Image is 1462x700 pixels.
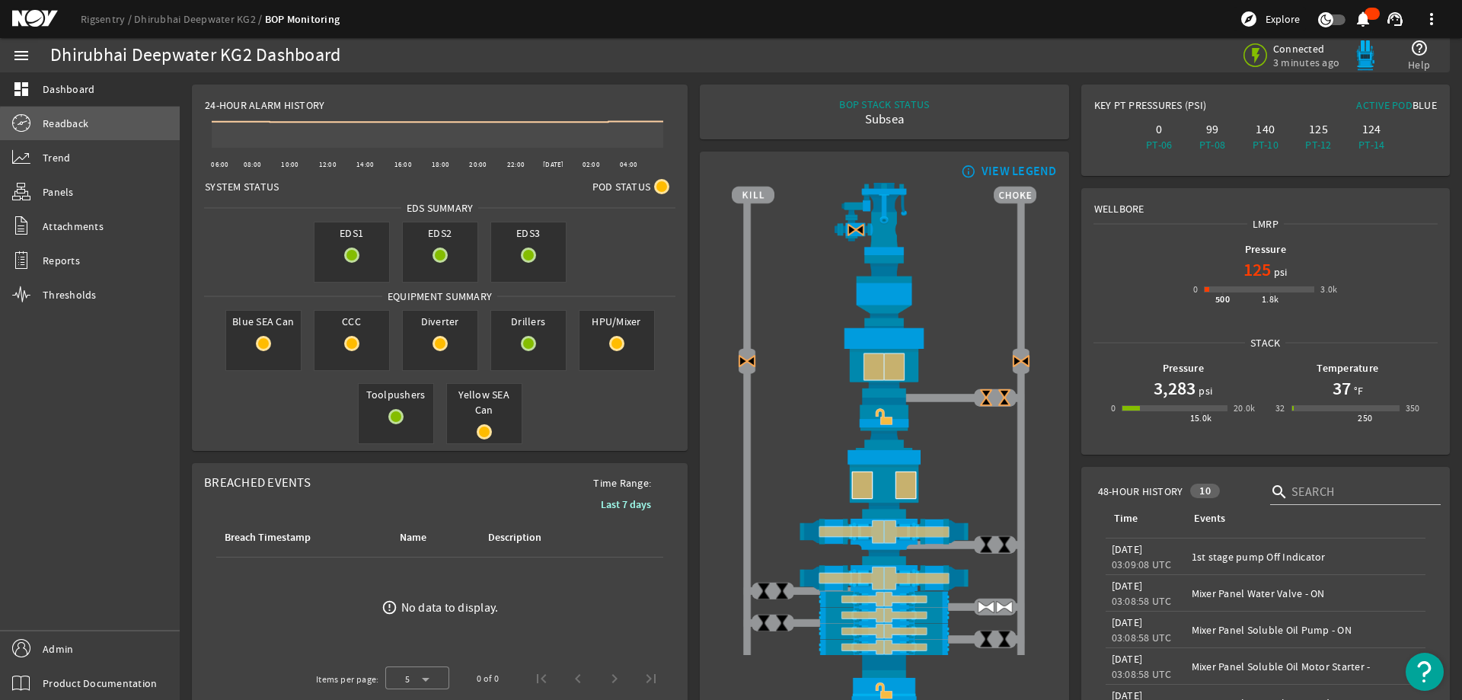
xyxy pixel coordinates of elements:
[1112,594,1172,608] legacy-datetime-component: 03:08:58 UTC
[1350,40,1381,71] img: Bluepod.svg
[755,582,773,600] img: ValveClose.png
[1320,282,1338,297] div: 3.0k
[1406,401,1420,416] div: 350
[1094,97,1266,119] div: Key PT Pressures (PSI)
[1271,264,1288,280] span: psi
[839,112,929,127] div: Subsea
[1190,411,1212,426] div: 15.0k
[1194,510,1225,527] div: Events
[1273,42,1339,56] span: Connected
[265,12,340,27] a: BOP Monitoring
[732,519,1036,545] img: ShearRamCloseBlock.png
[491,222,566,244] span: EDS3
[488,529,541,546] div: Description
[359,384,433,405] span: Toolpushers
[1247,216,1284,232] span: LMRP
[43,641,73,657] span: Admin
[205,97,324,113] span: 24-Hour Alarm History
[1351,383,1364,398] span: °F
[1275,401,1285,416] div: 32
[1410,39,1428,57] mat-icon: help_outline
[1195,383,1212,398] span: psi
[477,671,499,686] div: 0 of 0
[1386,10,1404,28] mat-icon: support_agent
[1317,361,1378,376] b: Temperature
[1193,282,1198,297] div: 0
[1189,122,1236,137] div: 99
[401,200,479,216] span: EDS SUMMARY
[1112,510,1173,527] div: Time
[43,150,70,165] span: Trend
[1111,401,1116,416] div: 0
[401,600,499,615] div: No data to display.
[995,598,1014,616] img: ValveOpen.png
[356,160,374,169] text: 14:00
[403,222,477,244] span: EDS2
[403,311,477,332] span: Diverter
[1354,10,1372,28] mat-icon: notifications
[225,529,311,546] div: Breach Timestamp
[1192,586,1419,601] div: Mixer Panel Water Valve - ON
[12,80,30,98] mat-icon: dashboard
[205,179,279,194] span: System Status
[1135,137,1183,152] div: PT-06
[1356,98,1413,112] span: Active Pod
[1112,652,1143,666] legacy-datetime-component: [DATE]
[400,529,426,546] div: Name
[43,82,94,97] span: Dashboard
[1114,510,1138,527] div: Time
[319,160,337,169] text: 12:00
[43,116,88,131] span: Readback
[382,289,497,304] span: Equipment Summary
[50,48,340,63] div: Dhirubhai Deepwater KG2 Dashboard
[281,160,298,169] text: 10:00
[755,614,773,632] img: ValveClose.png
[447,384,522,420] span: Yellow SEA Can
[583,160,600,169] text: 02:00
[995,535,1014,554] img: ValveClose.png
[1358,411,1372,426] div: 250
[732,183,1036,255] img: RiserAdapter.png
[1192,549,1419,564] div: 1st stage pump Off Indicator
[397,529,468,546] div: Name
[1112,558,1172,571] legacy-datetime-component: 03:09:08 UTC
[43,184,74,200] span: Panels
[12,46,30,65] mat-icon: menu
[1245,242,1286,257] b: Pressure
[732,326,1036,398] img: UpperAnnularCloseBlock.png
[1215,292,1230,307] div: 500
[732,639,1036,655] img: PipeRamCloseBlock.png
[1154,376,1195,401] h1: 3,283
[982,164,1057,179] div: VIEW LEGEND
[1240,10,1258,28] mat-icon: explore
[592,179,651,194] span: Pod Status
[1242,137,1289,152] div: PT-10
[977,598,995,616] img: ValveOpen.png
[1243,257,1271,282] h1: 125
[601,497,651,512] b: Last 7 days
[486,529,595,546] div: Description
[507,160,525,169] text: 22:00
[1112,631,1172,644] legacy-datetime-component: 03:08:58 UTC
[1192,659,1419,674] div: Mixer Panel Soluble Oil Motor Starter -
[314,311,389,332] span: CCC
[1189,137,1236,152] div: PT-08
[244,160,261,169] text: 08:00
[1333,376,1351,401] h1: 37
[314,222,389,244] span: EDS1
[958,165,976,177] mat-icon: info_outline
[579,311,654,332] span: HPU/Mixer
[1262,292,1279,307] div: 1.8k
[1413,1,1450,37] button: more_vert
[491,311,566,332] span: Drillers
[1273,56,1339,69] span: 3 minutes ago
[81,12,134,26] a: Rigsentry
[732,591,1036,607] img: PipeRamCloseBlock.png
[316,672,379,687] div: Items per page:
[381,599,397,615] mat-icon: error_outline
[1190,484,1220,498] div: 10
[977,535,995,554] img: ValveClose.png
[1234,7,1306,31] button: Explore
[204,475,311,491] span: Breached Events
[1112,542,1143,556] legacy-datetime-component: [DATE]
